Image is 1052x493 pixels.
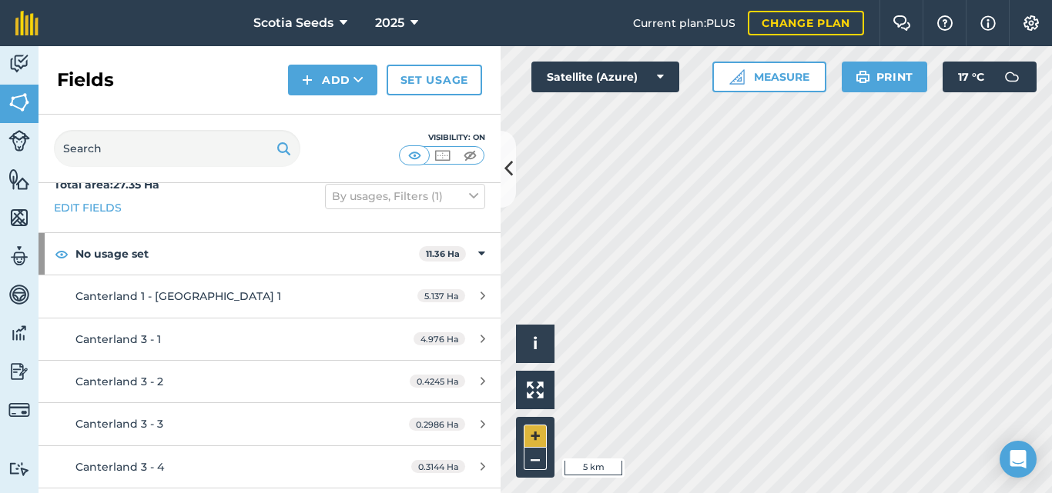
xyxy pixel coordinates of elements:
a: Change plan [748,11,864,35]
img: svg+xml;base64,PHN2ZyB4bWxucz0iaHR0cDovL3d3dy53My5vcmcvMjAwMC9zdmciIHdpZHRoPSI1MCIgaGVpZ2h0PSI0MC... [405,148,424,163]
img: A question mark icon [936,15,954,31]
input: Search [54,130,300,167]
div: Open Intercom Messenger [1000,441,1037,478]
img: svg+xml;base64,PHN2ZyB4bWxucz0iaHR0cDovL3d3dy53My5vcmcvMjAwMC9zdmciIHdpZHRoPSI1MCIgaGVpZ2h0PSI0MC... [433,148,452,163]
a: Set usage [387,65,482,95]
img: svg+xml;base64,PHN2ZyB4bWxucz0iaHR0cDovL3d3dy53My5vcmcvMjAwMC9zdmciIHdpZHRoPSI1NiIgaGVpZ2h0PSI2MC... [8,206,30,229]
img: Ruler icon [729,69,745,85]
img: svg+xml;base64,PD94bWwgdmVyc2lvbj0iMS4wIiBlbmNvZGluZz0idXRmLTgiPz4KPCEtLSBHZW5lcmF0b3I6IEFkb2JlIE... [8,52,30,75]
button: – [524,448,547,470]
img: svg+xml;base64,PHN2ZyB4bWxucz0iaHR0cDovL3d3dy53My5vcmcvMjAwMC9zdmciIHdpZHRoPSIxOSIgaGVpZ2h0PSIyNC... [276,139,291,158]
img: svg+xml;base64,PHN2ZyB4bWxucz0iaHR0cDovL3d3dy53My5vcmcvMjAwMC9zdmciIHdpZHRoPSIxNyIgaGVpZ2h0PSIxNy... [980,14,996,32]
span: Canterland 3 - 2 [75,375,163,388]
img: svg+xml;base64,PHN2ZyB4bWxucz0iaHR0cDovL3d3dy53My5vcmcvMjAwMC9zdmciIHdpZHRoPSI1NiIgaGVpZ2h0PSI2MC... [8,168,30,191]
span: 0.4245 Ha [410,375,465,388]
div: Visibility: On [399,132,485,144]
img: svg+xml;base64,PD94bWwgdmVyc2lvbj0iMS4wIiBlbmNvZGluZz0idXRmLTgiPz4KPCEtLSBHZW5lcmF0b3I6IEFkb2JlIE... [8,399,30,421]
img: svg+xml;base64,PD94bWwgdmVyc2lvbj0iMS4wIiBlbmNvZGluZz0idXRmLTgiPz4KPCEtLSBHZW5lcmF0b3I6IEFkb2JlIE... [8,360,30,383]
span: Canterland 3 - 3 [75,417,163,431]
img: svg+xml;base64,PD94bWwgdmVyc2lvbj0iMS4wIiBlbmNvZGluZz0idXRmLTgiPz4KPCEtLSBHZW5lcmF0b3I6IEFkb2JlIE... [8,461,30,476]
img: svg+xml;base64,PD94bWwgdmVyc2lvbj0iMS4wIiBlbmNvZGluZz0idXRmLTgiPz4KPCEtLSBHZW5lcmF0b3I6IEFkb2JlIE... [8,321,30,345]
span: i [533,334,538,353]
button: Measure [712,62,826,92]
img: svg+xml;base64,PD94bWwgdmVyc2lvbj0iMS4wIiBlbmNvZGluZz0idXRmLTgiPz4KPCEtLSBHZW5lcmF0b3I6IEFkb2JlIE... [8,283,30,306]
a: Canterland 3 - 30.2986 Ha [39,403,501,445]
span: Canterland 1 - [GEOGRAPHIC_DATA] 1 [75,289,281,303]
img: svg+xml;base64,PD94bWwgdmVyc2lvbj0iMS4wIiBlbmNvZGluZz0idXRmLTgiPz4KPCEtLSBHZW5lcmF0b3I6IEFkb2JlIE... [8,245,30,268]
img: svg+xml;base64,PD94bWwgdmVyc2lvbj0iMS4wIiBlbmNvZGluZz0idXRmLTgiPz4KPCEtLSBHZW5lcmF0b3I6IEFkb2JlIE... [8,130,30,152]
h2: Fields [57,68,114,92]
button: Satellite (Azure) [531,62,679,92]
strong: No usage set [75,233,419,275]
div: No usage set11.36 Ha [39,233,501,275]
span: 0.2986 Ha [409,418,465,431]
button: Add [288,65,377,95]
a: Canterland 3 - 40.3144 Ha [39,446,501,488]
span: 2025 [375,14,404,32]
a: Canterland 3 - 14.976 Ha [39,318,501,360]
button: By usages, Filters (1) [325,184,485,208]
img: Two speech bubbles overlapping with the left bubble in the forefront [893,15,911,31]
img: fieldmargin Logo [15,11,39,35]
a: Canterland 1 - [GEOGRAPHIC_DATA] 15.137 Ha [39,275,501,317]
button: i [516,325,554,363]
span: Scotia Seeds [253,14,333,32]
span: Canterland 3 - 4 [75,460,164,474]
span: 17 ° C [958,62,984,92]
img: svg+xml;base64,PHN2ZyB4bWxucz0iaHR0cDovL3d3dy53My5vcmcvMjAwMC9zdmciIHdpZHRoPSI1NiIgaGVpZ2h0PSI2MC... [8,91,30,114]
img: Four arrows, one pointing top left, one top right, one bottom right and the last bottom left [527,381,544,398]
strong: 11.36 Ha [426,248,460,259]
span: Current plan : PLUS [633,15,735,32]
span: Canterland 3 - 1 [75,332,161,346]
button: 17 °C [943,62,1037,92]
img: A cog icon [1022,15,1040,31]
span: 0.3144 Ha [411,460,465,473]
button: Print [842,62,928,92]
img: svg+xml;base64,PHN2ZyB4bWxucz0iaHR0cDovL3d3dy53My5vcmcvMjAwMC9zdmciIHdpZHRoPSIxNCIgaGVpZ2h0PSIyNC... [302,71,313,89]
a: Canterland 3 - 20.4245 Ha [39,361,501,402]
strong: Total area : 27.35 Ha [54,178,159,192]
button: + [524,425,547,448]
img: svg+xml;base64,PHN2ZyB4bWxucz0iaHR0cDovL3d3dy53My5vcmcvMjAwMC9zdmciIHdpZHRoPSIxOCIgaGVpZ2h0PSIyNC... [55,245,69,263]
a: Edit fields [54,199,122,216]
span: 4.976 Ha [414,332,465,345]
img: svg+xml;base64,PD94bWwgdmVyc2lvbj0iMS4wIiBlbmNvZGluZz0idXRmLTgiPz4KPCEtLSBHZW5lcmF0b3I6IEFkb2JlIE... [997,62,1027,92]
img: svg+xml;base64,PHN2ZyB4bWxucz0iaHR0cDovL3d3dy53My5vcmcvMjAwMC9zdmciIHdpZHRoPSI1MCIgaGVpZ2h0PSI0MC... [461,148,480,163]
span: 5.137 Ha [417,289,465,302]
img: svg+xml;base64,PHN2ZyB4bWxucz0iaHR0cDovL3d3dy53My5vcmcvMjAwMC9zdmciIHdpZHRoPSIxOSIgaGVpZ2h0PSIyNC... [856,68,870,86]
